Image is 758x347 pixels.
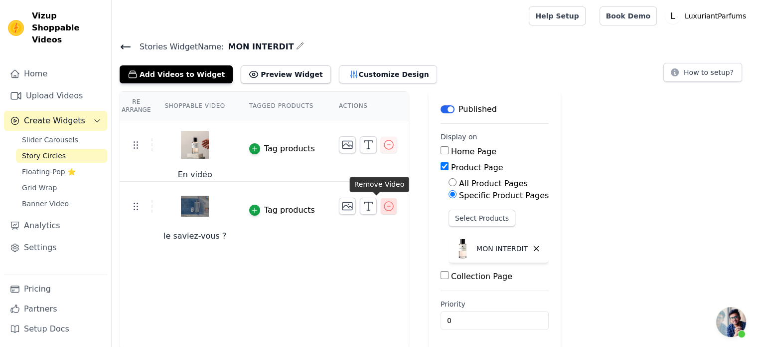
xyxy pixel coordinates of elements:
[459,191,549,200] label: Specific Product Pages
[600,6,657,25] a: Book Demo
[4,299,107,319] a: Partners
[153,230,236,242] div: le saviez-vous ?
[441,299,549,309] label: Priority
[4,238,107,258] a: Settings
[458,103,497,115] p: Published
[296,40,304,53] div: Edit Name
[264,143,315,155] div: Tag products
[681,7,750,25] p: LuxuriantParfums
[4,279,107,299] a: Pricing
[22,199,69,209] span: Banner Video
[451,272,512,281] label: Collection Page
[459,179,528,188] label: All Product Pages
[449,210,515,227] button: Select Products
[152,92,237,120] th: Shoppable Video
[4,216,107,236] a: Analytics
[22,183,57,193] span: Grid Wrap
[451,147,496,156] label: Home Page
[441,132,477,142] legend: Display on
[132,41,224,53] span: Stories Widget Name:
[16,165,107,179] a: Floating-Pop ⭐
[528,240,545,257] button: Delete widget
[181,182,209,230] img: vizup-images-c936.png
[237,92,327,120] th: Tagged Products
[716,307,746,337] a: Ouvrir le chat
[153,169,236,181] div: En vidéo
[24,115,85,127] span: Create Widgets
[665,7,750,25] button: L LuxuriantParfums
[670,11,675,21] text: L
[249,143,315,155] button: Tag products
[22,151,66,161] span: Story Circles
[4,319,107,339] a: Setup Docs
[120,92,152,120] th: Re Arrange
[224,41,294,53] span: MON INTERDIT
[339,136,356,153] button: Change Thumbnail
[16,181,107,195] a: Grid Wrap
[476,244,528,254] p: MON INTERDIT
[241,65,330,83] button: Preview Widget
[663,70,742,79] a: How to setup?
[181,121,209,169] img: vizup-images-e2db.png
[120,65,233,83] button: Add Videos to Widget
[16,149,107,163] a: Story Circles
[8,20,24,36] img: Vizup
[16,133,107,147] a: Slider Carousels
[22,135,78,145] span: Slider Carousels
[453,239,472,259] img: MON INTERDIT
[529,6,585,25] a: Help Setup
[451,163,503,172] label: Product Page
[663,63,742,82] button: How to setup?
[339,198,356,215] button: Change Thumbnail
[4,111,107,131] button: Create Widgets
[327,92,409,120] th: Actions
[22,167,76,177] span: Floating-Pop ⭐
[4,86,107,106] a: Upload Videos
[264,204,315,216] div: Tag products
[339,65,437,83] button: Customize Design
[249,204,315,216] button: Tag products
[32,10,103,46] span: Vizup Shoppable Videos
[4,64,107,84] a: Home
[16,197,107,211] a: Banner Video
